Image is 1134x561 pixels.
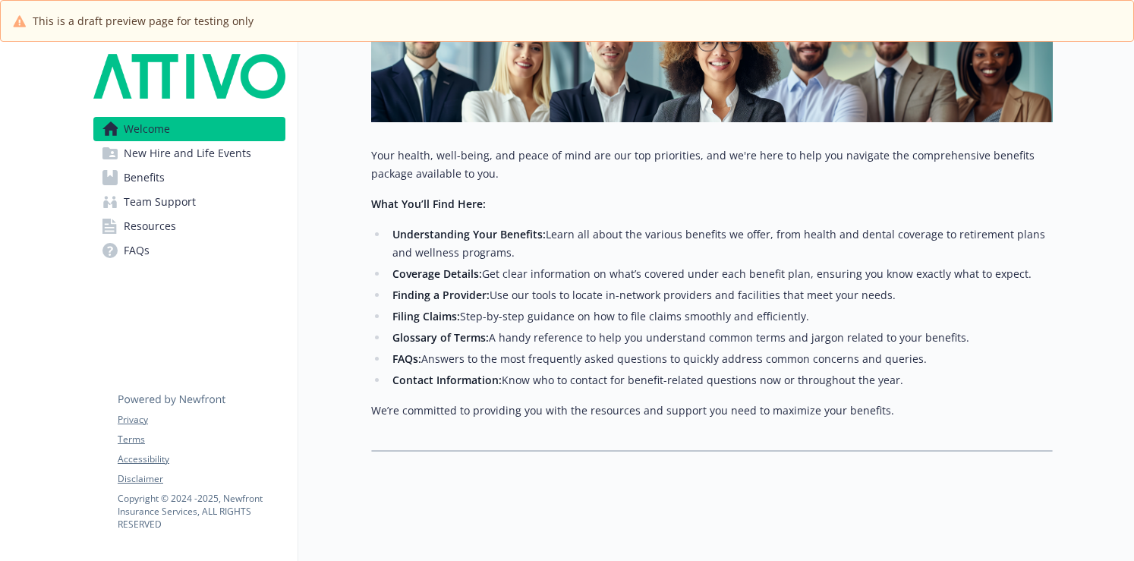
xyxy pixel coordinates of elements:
[33,13,254,29] span: This is a draft preview page for testing only
[118,452,285,466] a: Accessibility
[124,190,196,214] span: Team Support
[93,190,285,214] a: Team Support
[124,214,176,238] span: Resources
[392,330,489,345] strong: Glossary of Terms:
[118,433,285,446] a: Terms
[124,117,170,141] span: Welcome
[392,373,502,387] strong: Contact Information:
[388,307,1053,326] li: Step-by-step guidance on how to file claims smoothly and efficiently.
[93,141,285,165] a: New Hire and Life Events
[118,472,285,486] a: Disclaimer
[118,413,285,427] a: Privacy
[388,286,1053,304] li: Use our tools to locate in-network providers and facilities that meet your needs.
[124,165,165,190] span: Benefits
[93,238,285,263] a: FAQs
[392,227,546,241] strong: Understanding Your Benefits:
[388,350,1053,368] li: Answers to the most frequently asked questions to quickly address common concerns and queries.
[388,371,1053,389] li: Know who to contact for benefit-related questions now or throughout the year.
[93,214,285,238] a: Resources
[388,329,1053,347] li: A handy reference to help you understand common terms and jargon related to your benefits.
[388,265,1053,283] li: Get clear information on what’s covered under each benefit plan, ensuring you know exactly what t...
[392,309,460,323] strong: Filing Claims:
[124,238,150,263] span: FAQs
[118,492,285,531] p: Copyright © 2024 - 2025 , Newfront Insurance Services, ALL RIGHTS RESERVED
[388,225,1053,262] li: Learn all about the various benefits we offer, from health and dental coverage to retirement plan...
[392,351,421,366] strong: FAQs:
[371,147,1053,183] p: Your health, well-being, and peace of mind are our top priorities, and we're here to help you nav...
[392,288,490,302] strong: Finding a Provider:
[93,165,285,190] a: Benefits
[392,266,482,281] strong: Coverage Details:
[371,197,486,211] strong: What You’ll Find Here:
[93,117,285,141] a: Welcome
[124,141,251,165] span: New Hire and Life Events
[371,402,1053,420] p: We’re committed to providing you with the resources and support you need to maximize your benefits.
